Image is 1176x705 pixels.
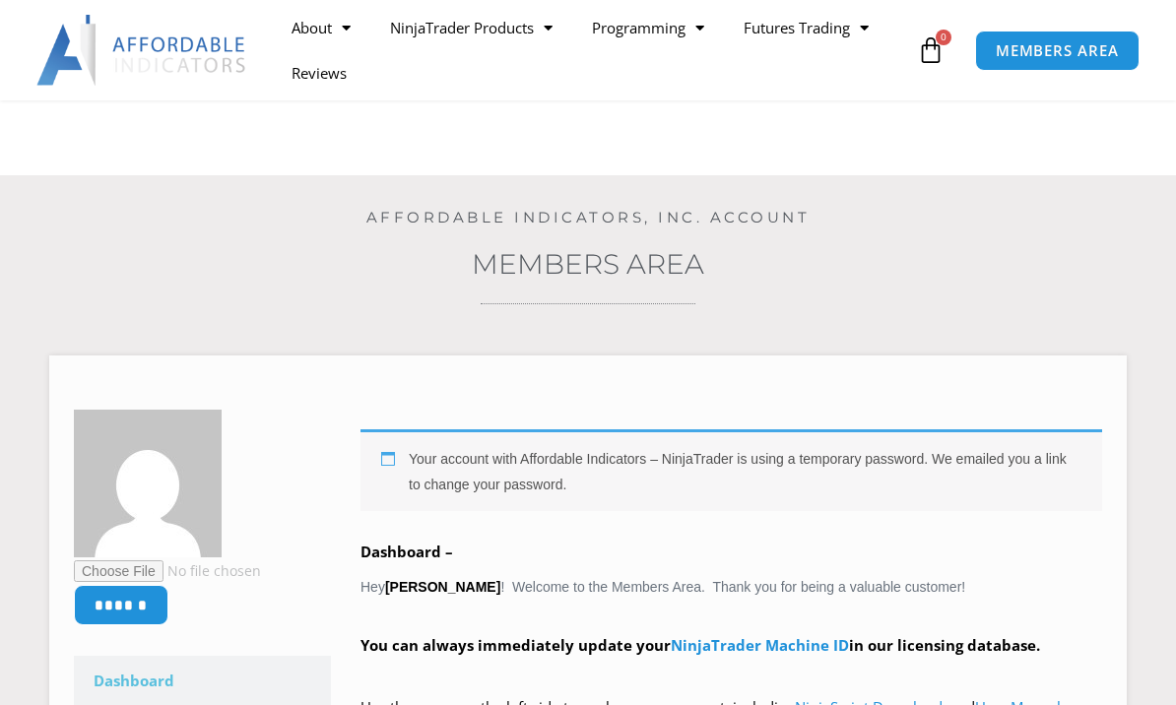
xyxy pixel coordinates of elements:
span: MEMBERS AREA [996,43,1119,58]
strong: [PERSON_NAME] [385,579,500,595]
strong: You can always immediately update your in our licensing database. [360,635,1040,655]
nav: Menu [272,5,912,96]
a: NinjaTrader Products [370,5,572,50]
a: Affordable Indicators, Inc. Account [366,208,811,226]
img: 2e02fdacd2becdf240d0d911817101f9ed36f1ffdd79c00b865e274ffd81020b [74,410,222,557]
div: Your account with Affordable Indicators – NinjaTrader is using a temporary password. We emailed y... [360,429,1102,511]
a: Members Area [472,247,704,281]
b: Dashboard – [360,542,453,561]
a: Reviews [272,50,366,96]
a: NinjaTrader Machine ID [671,635,849,655]
a: Programming [572,5,724,50]
a: 0 [887,22,974,79]
a: Futures Trading [724,5,888,50]
a: MEMBERS AREA [975,31,1140,71]
span: 0 [936,30,951,45]
a: About [272,5,370,50]
img: LogoAI | Affordable Indicators – NinjaTrader [36,15,248,86]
